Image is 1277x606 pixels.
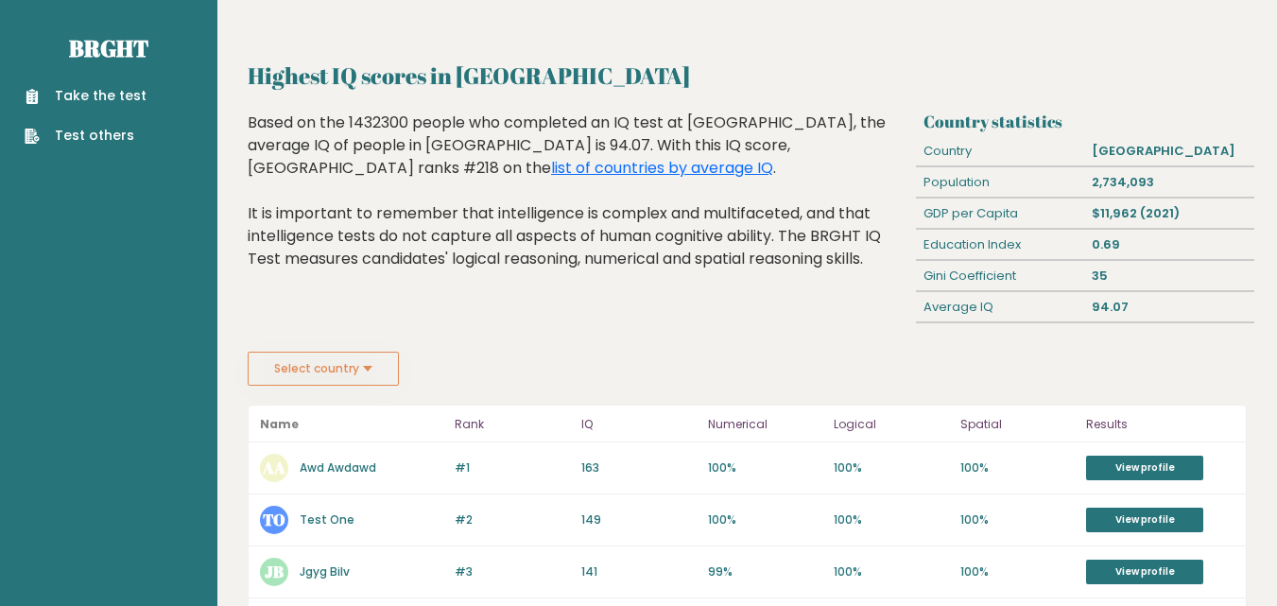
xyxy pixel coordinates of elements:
[581,459,697,476] p: 163
[265,561,284,582] text: JB
[960,413,1076,436] p: Spatial
[1086,560,1203,584] a: View profile
[248,352,399,386] button: Select country
[262,457,285,478] text: AA
[916,261,1085,291] div: Gini Coefficient
[300,563,350,580] a: Jgyg Bilv
[1085,167,1254,198] div: 2,734,093
[1085,136,1254,166] div: [GEOGRAPHIC_DATA]
[248,59,1247,93] h2: Highest IQ scores in [GEOGRAPHIC_DATA]
[916,167,1085,198] div: Population
[708,459,823,476] p: 100%
[1085,199,1254,229] div: $11,962 (2021)
[916,230,1085,260] div: Education Index
[263,509,285,530] text: TO
[1086,508,1203,532] a: View profile
[1085,261,1254,291] div: 35
[834,459,949,476] p: 100%
[923,112,1247,131] h3: Country statistics
[455,563,570,580] p: #3
[1086,413,1234,436] p: Results
[834,511,949,528] p: 100%
[551,157,773,179] a: list of countries by average IQ
[248,112,909,299] div: Based on the 1432300 people who completed an IQ test at [GEOGRAPHIC_DATA], the average IQ of peop...
[581,413,697,436] p: IQ
[960,563,1076,580] p: 100%
[960,459,1076,476] p: 100%
[916,136,1085,166] div: Country
[455,459,570,476] p: #1
[916,199,1085,229] div: GDP per Capita
[960,511,1076,528] p: 100%
[69,33,148,63] a: Brght
[581,511,697,528] p: 149
[708,413,823,436] p: Numerical
[581,563,697,580] p: 141
[708,563,823,580] p: 99%
[1085,230,1254,260] div: 0.69
[25,126,147,146] a: Test others
[834,413,949,436] p: Logical
[260,416,299,432] b: Name
[916,292,1085,322] div: Average IQ
[455,413,570,436] p: Rank
[300,459,376,476] a: Awd Awdawd
[708,511,823,528] p: 100%
[834,563,949,580] p: 100%
[1085,292,1254,322] div: 94.07
[300,511,354,528] a: Test One
[1086,456,1203,480] a: View profile
[25,86,147,106] a: Take the test
[455,511,570,528] p: #2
